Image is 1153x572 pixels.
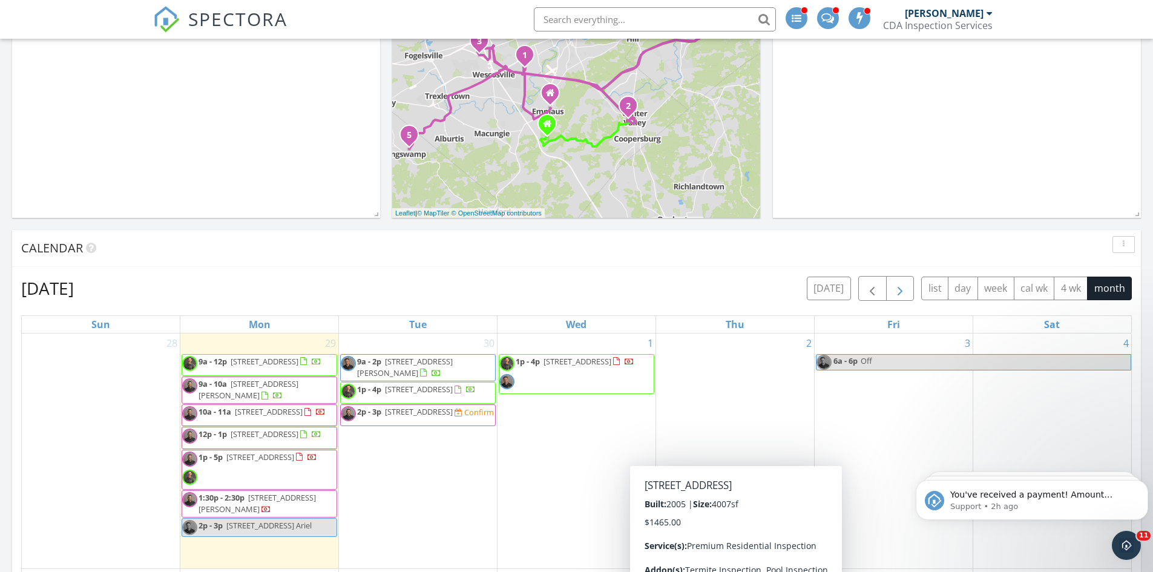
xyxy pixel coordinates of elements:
a: 9a - 10a [STREET_ADDRESS][PERSON_NAME] [199,378,298,401]
a: 2p - 3p [STREET_ADDRESS] Confirm [340,404,496,426]
i: 3 [477,38,482,46]
span: 1p - 4p [357,384,381,395]
a: 1:30p - 2:30p [STREET_ADDRESS][PERSON_NAME] [182,490,337,518]
a: Confirm [455,407,494,418]
a: Go to October 4, 2025 [1121,334,1131,353]
button: week [977,277,1014,300]
span: [STREET_ADDRESS][PERSON_NAME] [199,492,316,514]
a: 9a - 2p [STREET_ADDRESS][PERSON_NAME] [340,354,496,381]
span: 11 [1137,531,1151,541]
a: Go to September 30, 2025 [481,334,497,353]
img: sean_headshot_2.jpg [182,378,197,393]
img: 02082024_cda_headshots_065.jpg [341,384,356,399]
div: 306 Redclover Ln, Allentown, PA 18104 [479,41,487,48]
a: Saturday [1042,316,1062,333]
div: Emmaus PA 18049 [547,123,554,131]
a: 10a - 11a [STREET_ADDRESS] [199,406,326,417]
h2: [DATE] [21,276,74,300]
span: [STREET_ADDRESS] [231,356,298,367]
a: 10a - 11a [STREET_ADDRESS] [182,404,337,426]
span: SPECTORA [188,6,287,31]
a: 1:30p - 2:30p [STREET_ADDRESS][PERSON_NAME] [199,492,316,514]
img: sean_headshot_2.jpg [182,452,197,467]
a: Tuesday [407,316,429,333]
span: [STREET_ADDRESS] [231,429,298,439]
span: [STREET_ADDRESS] [385,406,453,417]
div: 1169 Lichtenwalner Ave, Allentown, PA 18103 [525,54,532,62]
span: 6a - 6p [833,355,858,370]
a: 1p - 5p [STREET_ADDRESS] [182,450,337,490]
button: cal wk [1014,277,1055,300]
a: 9a - 12p [STREET_ADDRESS] [199,356,321,367]
span: 1p - 5p [199,452,223,462]
a: 1p - 4p [STREET_ADDRESS] [357,384,476,395]
button: 4 wk [1054,277,1088,300]
button: Next month [886,276,915,301]
td: Go to October 4, 2025 [973,334,1131,569]
span: 9a - 2p [357,356,381,367]
img: sean_headshot_2.jpg [182,492,197,507]
span: Calendar [21,240,83,256]
a: SPECTORA [153,16,287,42]
span: [STREET_ADDRESS] [226,452,294,462]
img: The Best Home Inspection Software - Spectora [153,6,180,33]
a: Sunday [89,316,113,333]
img: resized_dustin_headshots_003.jpg [816,355,832,370]
img: 02082024_cda_headshots_065.jpg [182,470,197,485]
button: Previous month [858,276,887,301]
span: 1:30p - 2:30p [199,492,245,503]
a: © OpenStreetMap contributors [452,209,542,217]
td: Go to September 29, 2025 [180,334,339,569]
button: day [948,277,978,300]
span: [STREET_ADDRESS] [235,406,303,417]
img: resized_dustin_headshots_003.jpg [341,356,356,371]
span: 2p - 3p [357,406,381,417]
a: Go to October 3, 2025 [962,334,973,353]
img: 02082024_cda_headshots_065.jpg [182,356,197,371]
a: 9a - 2p [STREET_ADDRESS][PERSON_NAME] [357,356,453,378]
a: 9a - 10a [STREET_ADDRESS][PERSON_NAME] [182,376,337,404]
button: list [921,277,948,300]
a: 12p - 1p [STREET_ADDRESS] [199,429,321,439]
div: 173 Green Street , Emmaus PA 18049 [550,93,557,100]
td: Go to September 28, 2025 [22,334,180,569]
span: [STREET_ADDRESS][PERSON_NAME] [357,356,453,378]
a: 1p - 4p [STREET_ADDRESS] [340,382,496,404]
a: Go to September 29, 2025 [323,334,338,353]
img: sean_headshot_2.jpg [182,429,197,444]
span: 2p - 3p [199,520,223,531]
span: 9a - 12p [199,356,227,367]
a: Go to October 2, 2025 [804,334,814,353]
span: 9a - 10a [199,378,227,389]
button: [DATE] [807,277,851,300]
a: Wednesday [563,316,589,333]
a: 9a - 12p [STREET_ADDRESS] [182,354,337,376]
a: 1p - 4p [STREET_ADDRESS] [499,354,654,394]
i: 1 [522,51,527,60]
span: 12p - 1p [199,429,227,439]
span: [STREET_ADDRESS] [385,384,453,395]
span: Off [861,355,872,366]
div: | [392,208,545,219]
td: Go to September 30, 2025 [339,334,498,569]
span: 10a - 11a [199,406,231,417]
a: Leaflet [395,209,415,217]
a: 1p - 4p [STREET_ADDRESS] [516,356,634,367]
div: [PERSON_NAME] [905,7,984,19]
i: 2 [626,102,631,111]
div: Confirm [464,407,494,417]
a: Monday [246,316,273,333]
img: 02082024_cda_headshots_065.jpg [499,356,514,371]
a: Thursday [723,316,747,333]
img: resized_dustin_headshots_003.jpg [182,520,197,535]
a: 2p - 3p [STREET_ADDRESS] [357,406,455,417]
img: sean_headshot_2.jpg [341,406,356,421]
td: Go to October 1, 2025 [498,334,656,569]
a: Go to October 1, 2025 [645,334,655,353]
a: Friday [885,316,902,333]
i: 5 [407,131,412,140]
a: © MapTiler [417,209,450,217]
div: CDA Inspection Services [883,19,993,31]
iframe: Intercom notifications message [911,455,1153,539]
